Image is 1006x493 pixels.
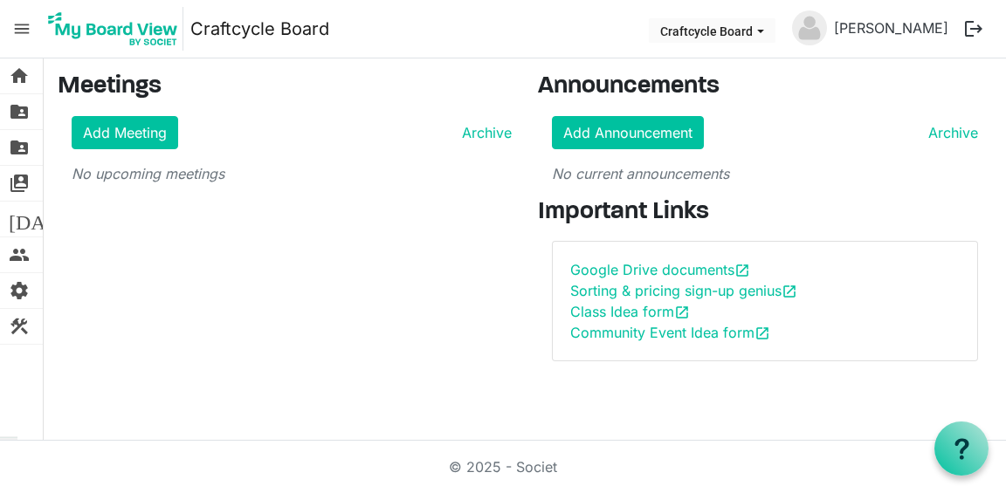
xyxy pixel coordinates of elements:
[9,237,30,272] span: people
[552,116,704,149] a: Add Announcement
[9,130,30,165] span: folder_shared
[58,72,512,102] h3: Meetings
[43,7,190,51] a: My Board View Logo
[538,198,992,228] h3: Important Links
[9,58,30,93] span: home
[734,263,750,278] span: open_in_new
[72,116,178,149] a: Add Meeting
[570,303,690,320] a: Class Idea formopen_in_new
[754,325,770,341] span: open_in_new
[538,72,992,102] h3: Announcements
[72,163,512,184] p: No upcoming meetings
[955,10,992,47] button: logout
[782,284,797,299] span: open_in_new
[5,12,38,45] span: menu
[570,324,770,341] a: Community Event Idea formopen_in_new
[190,11,329,46] a: Craftcycle Board
[570,282,797,299] a: Sorting & pricing sign-up geniusopen_in_new
[43,7,183,51] img: My Board View Logo
[9,166,30,201] span: switch_account
[9,309,30,344] span: construction
[9,202,76,236] span: [DATE]
[649,18,775,43] button: Craftcycle Board dropdownbutton
[9,273,30,308] span: settings
[9,94,30,129] span: folder_shared
[552,163,978,184] p: No current announcements
[921,122,978,143] a: Archive
[674,305,690,320] span: open_in_new
[455,122,512,143] a: Archive
[449,458,557,476] a: © 2025 - Societ
[570,261,750,278] a: Google Drive documentsopen_in_new
[827,10,955,45] a: [PERSON_NAME]
[792,10,827,45] img: no-profile-picture.svg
